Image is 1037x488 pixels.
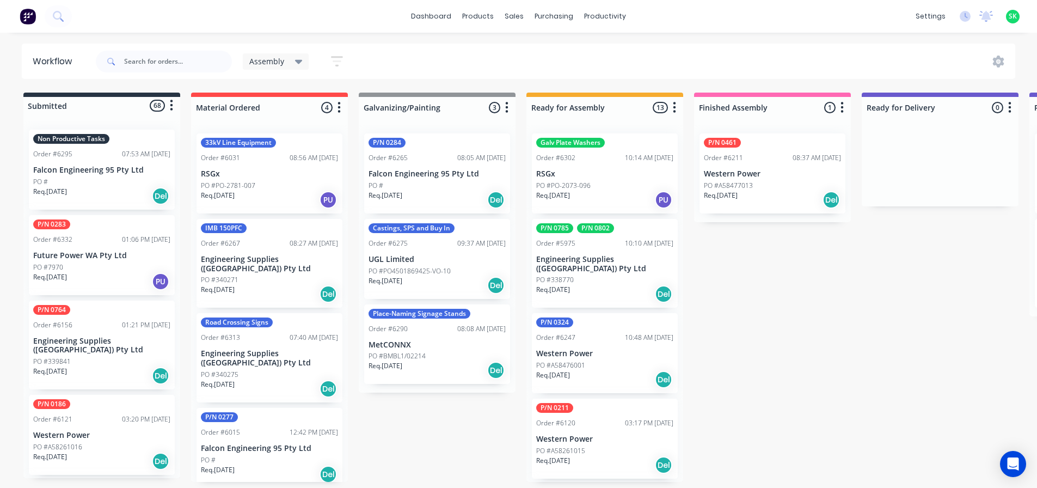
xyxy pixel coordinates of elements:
div: P/N 0785P/N 0802Order #597510:10 AM [DATE]Engineering Supplies ([GEOGRAPHIC_DATA]) Pty LtdPO #338... [532,219,678,308]
p: Falcon Engineering 95 Pty Ltd [369,169,506,179]
div: Galv Plate WashersOrder #630210:14 AM [DATE]RSGxPO #PO-2073-096Req.[DATE]PU [532,133,678,213]
div: 09:37 AM [DATE] [457,239,506,248]
div: 03:17 PM [DATE] [625,418,673,428]
div: Del [320,380,337,398]
div: 07:53 AM [DATE] [122,149,170,159]
div: Order #6156 [33,320,72,330]
div: Del [152,187,169,205]
div: Galv Plate Washers [536,138,605,148]
p: Req. [DATE] [201,285,235,295]
p: PO #7970 [33,263,63,272]
span: Assembly [249,56,284,67]
p: Req. [DATE] [536,191,570,200]
a: dashboard [406,8,457,25]
p: Req. [DATE] [33,367,67,376]
div: Order #6267 [201,239,240,248]
div: Road Crossing SignsOrder #631307:40 AM [DATE]Engineering Supplies ([GEOGRAPHIC_DATA]) Pty LtdPO #... [197,313,342,402]
div: P/N 0277 [201,412,238,422]
p: PO # [33,177,48,187]
div: sales [499,8,529,25]
p: Western Power [536,435,673,444]
div: Workflow [33,55,77,68]
p: PO # [201,455,216,465]
div: P/N 0284Order #626508:05 AM [DATE]Falcon Engineering 95 Pty LtdPO #Req.[DATE]Del [364,133,510,213]
div: Order #6275 [369,239,408,248]
p: Req. [DATE] [536,370,570,380]
div: 08:56 AM [DATE] [290,153,338,163]
div: Order #6265 [369,153,408,163]
p: PO #A58477013 [704,181,753,191]
p: MetCONNX [369,340,506,350]
div: products [457,8,499,25]
p: Engineering Supplies ([GEOGRAPHIC_DATA]) Pty Ltd [201,255,338,273]
p: Req. [DATE] [369,191,402,200]
input: Search for orders... [124,51,232,72]
span: SK [1009,11,1017,21]
div: P/N 0324 [536,318,573,327]
div: Place-Naming Signage Stands [369,309,470,319]
div: Order #6211 [704,153,743,163]
div: Del [655,371,672,388]
img: Factory [20,8,36,25]
div: 08:08 AM [DATE] [457,324,506,334]
div: productivity [579,8,631,25]
div: Order #6295 [33,149,72,159]
p: Req. [DATE] [33,452,67,462]
div: Castings, SPS and Buy InOrder #627509:37 AM [DATE]UGL LimitedPO #PO4501869425-VO-10Req.[DATE]Del [364,219,510,299]
div: Road Crossing Signs [201,318,273,327]
p: PO #PO4501869425-VO-10 [369,266,451,276]
p: PO #340275 [201,370,238,380]
div: P/N 0186 [33,399,70,409]
p: PO #BMBL1/02214 [369,351,426,361]
p: PO #A58261016 [33,442,82,452]
div: P/N 0283Order #633201:06 PM [DATE]Future Power WA Pty LtdPO #7970Req.[DATE]PU [29,215,175,295]
p: Future Power WA Pty Ltd [33,251,170,260]
div: 10:10 AM [DATE] [625,239,673,248]
p: Falcon Engineering 95 Pty Ltd [201,444,338,453]
div: 12:42 PM [DATE] [290,428,338,437]
div: 01:21 PM [DATE] [122,320,170,330]
div: P/N 0764 [33,305,70,315]
div: P/N 0461Order #621108:37 AM [DATE]Western PowerPO #A58477013Req.[DATE]Del [699,133,845,213]
div: Order #6031 [201,153,240,163]
p: Req. [DATE] [369,276,402,286]
div: PU [655,191,672,209]
div: Del [487,191,505,209]
p: Req. [DATE] [536,456,570,466]
p: PO #PO-2073-096 [536,181,591,191]
div: Del [655,285,672,303]
p: Req. [DATE] [201,380,235,389]
div: Place-Naming Signage StandsOrder #629008:08 AM [DATE]MetCONNXPO #BMBL1/02214Req.[DATE]Del [364,304,510,385]
p: RSGx [201,169,338,179]
div: IMB 150PFC [201,223,247,233]
p: Req. [DATE] [704,191,738,200]
div: Del [152,453,169,470]
p: Western Power [33,431,170,440]
div: P/N 0277Order #601512:42 PM [DATE]Falcon Engineering 95 Pty LtdPO #Req.[DATE]Del [197,408,342,488]
div: P/N 0186Order #612103:20 PM [DATE]Western PowerPO #A58261016Req.[DATE]Del [29,395,175,475]
p: Engineering Supplies ([GEOGRAPHIC_DATA]) Pty Ltd [201,349,338,368]
div: 08:27 AM [DATE] [290,239,338,248]
div: 33kV Line EquipmentOrder #603108:56 AM [DATE]RSGxPO #PO-2781-007Req.[DATE]PU [197,133,342,213]
div: P/N 0802 [577,223,614,233]
div: 33kV Line Equipment [201,138,276,148]
div: PU [152,273,169,290]
div: P/N 0211 [536,403,573,413]
div: IMB 150PFCOrder #626708:27 AM [DATE]Engineering Supplies ([GEOGRAPHIC_DATA]) Pty LtdPO #340271Req... [197,219,342,308]
div: P/N 0785 [536,223,573,233]
div: Del [487,277,505,294]
p: Req. [DATE] [33,272,67,282]
p: PO #338770 [536,275,574,285]
div: Order #5975 [536,239,575,248]
div: Order #6015 [201,428,240,437]
div: Del [487,362,505,379]
div: Order #6332 [33,235,72,245]
p: PO #PO-2781-007 [201,181,255,191]
div: Open Intercom Messenger [1000,451,1026,477]
div: 07:40 AM [DATE] [290,333,338,343]
div: Del [655,456,672,474]
div: 08:05 AM [DATE] [457,153,506,163]
p: Req. [DATE] [201,191,235,200]
div: 10:48 AM [DATE] [625,333,673,343]
div: Del [320,466,337,483]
